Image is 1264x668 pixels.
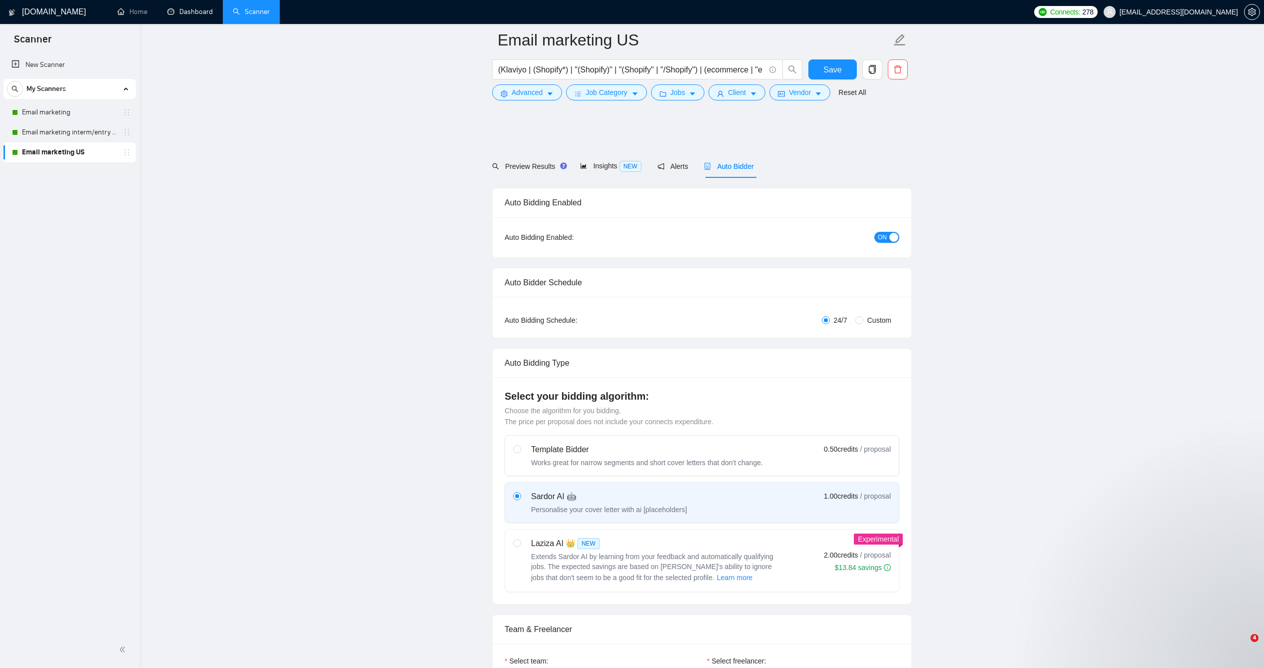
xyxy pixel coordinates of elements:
[815,90,822,97] span: caret-down
[862,59,882,79] button: copy
[632,90,638,97] span: caret-down
[505,315,636,326] div: Auto Bidding Schedule:
[860,550,891,560] span: / proposal
[531,553,773,582] span: Extends Sardor AI by learning from your feedback and automatically qualifying jobs. The expected ...
[783,65,802,74] span: search
[1251,634,1259,642] span: 4
[167,7,213,16] a: dashboardDashboard
[505,188,899,217] div: Auto Bidding Enabled
[11,55,128,75] a: New Scanner
[498,63,765,76] input: Search Freelance Jobs...
[117,7,147,16] a: homeHome
[492,163,499,170] span: search
[531,458,763,468] div: Works great for narrow segments and short cover letters that don't change.
[1106,8,1113,15] span: user
[531,505,687,515] div: Personalise your cover letter with ai [placeholders]
[512,87,543,98] span: Advanced
[1050,6,1080,17] span: Connects:
[860,491,891,501] span: / proposal
[22,102,117,122] a: Email marketing
[824,444,858,455] span: 0.50 credits
[505,232,636,243] div: Auto Bidding Enabled:
[7,81,23,97] button: search
[769,66,776,73] span: info-circle
[575,90,582,97] span: bars
[704,162,753,170] span: Auto Bidder
[717,572,753,583] span: Learn more
[492,162,564,170] span: Preview Results
[789,87,811,98] span: Vendor
[689,90,696,97] span: caret-down
[586,87,627,98] span: Job Category
[716,572,753,584] button: Laziza AI NEWExtends Sardor AI by learning from your feedback and automatically qualifying jobs. ...
[1082,6,1093,17] span: 278
[492,84,562,100] button: settingAdvancedcaret-down
[8,4,15,20] img: logo
[547,90,554,97] span: caret-down
[708,84,765,100] button: userClientcaret-down
[559,161,568,170] div: Tooltip anchor
[769,84,830,100] button: idcardVendorcaret-down
[659,90,666,97] span: folder
[123,108,131,116] span: holder
[620,161,641,172] span: NEW
[782,59,802,79] button: search
[670,87,685,98] span: Jobs
[123,148,131,156] span: holder
[657,162,688,170] span: Alerts
[123,128,131,136] span: holder
[1244,8,1260,16] a: setting
[1230,634,1254,658] iframe: Intercom live chat
[838,87,866,98] a: Reset All
[578,538,600,549] span: NEW
[3,79,136,162] li: My Scanners
[3,55,136,75] li: New Scanner
[6,32,59,53] span: Scanner
[823,63,841,76] span: Save
[505,389,899,403] h4: Select your bidding algorithm:
[22,122,117,142] a: Email marketing interm/entry level
[566,538,576,550] span: 👑
[505,268,899,297] div: Auto Bidder Schedule
[858,535,899,543] span: Experimental
[26,79,66,99] span: My Scanners
[835,563,891,573] div: $13.84 savings
[498,27,891,52] input: Scanner name...
[657,163,664,170] span: notification
[830,315,851,326] span: 24/7
[531,538,781,550] div: Laziza AI
[1245,8,1260,16] span: setting
[863,65,882,74] span: copy
[580,162,641,170] span: Insights
[505,615,899,644] div: Team & Freelancer
[863,315,895,326] span: Custom
[566,84,646,100] button: barsJob Categorycaret-down
[717,90,724,97] span: user
[233,7,270,16] a: searchScanner
[888,65,907,74] span: delete
[580,162,587,169] span: area-chart
[750,90,757,97] span: caret-down
[728,87,746,98] span: Client
[878,232,887,243] span: ON
[119,645,129,655] span: double-left
[893,33,906,46] span: edit
[778,90,785,97] span: idcard
[888,59,908,79] button: delete
[531,491,687,503] div: Sardor AI 🤖
[7,85,22,92] span: search
[1039,8,1047,16] img: upwork-logo.png
[531,444,763,456] div: Template Bidder
[22,142,117,162] a: Email marketing US
[505,656,548,667] label: Select team:
[824,550,858,561] span: 2.00 credits
[704,163,711,170] span: robot
[884,564,891,571] span: info-circle
[860,444,891,454] span: / proposal
[505,349,899,377] div: Auto Bidding Type
[501,90,508,97] span: setting
[707,656,766,667] label: Select freelancer:
[1244,4,1260,20] button: setting
[808,59,857,79] button: Save
[505,407,713,426] span: Choose the algorithm for you bidding. The price per proposal does not include your connects expen...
